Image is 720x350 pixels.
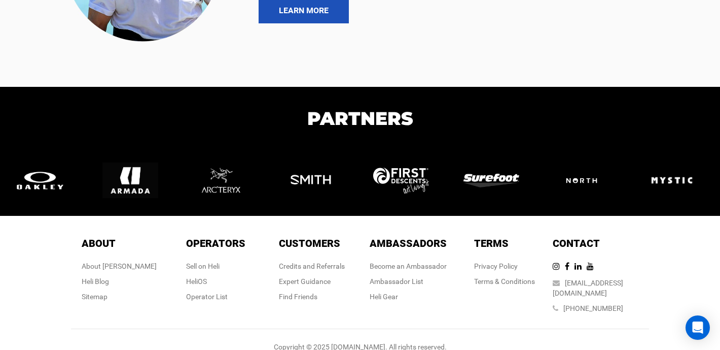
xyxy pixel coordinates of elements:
img: logo [644,152,710,208]
span: Contact [553,237,600,249]
a: Become an Ambassador [370,262,447,270]
a: [EMAIL_ADDRESS][DOMAIN_NAME] [553,279,623,297]
a: Expert Guidance [279,277,331,285]
div: Find Friends [279,292,345,302]
span: Operators [186,237,245,249]
img: logo [102,152,168,208]
div: Operator List [186,292,245,302]
a: Heli Gear [370,293,398,301]
a: [PHONE_NUMBER] [563,304,623,312]
img: logo [463,174,529,187]
a: Privacy Policy [474,262,518,270]
a: Heli Blog [82,277,109,285]
img: logo [12,170,78,192]
img: logo [283,152,349,208]
span: Ambassadors [370,237,447,249]
div: Ambassador List [370,276,447,287]
div: Open Intercom Messenger [686,315,710,340]
span: Terms [474,237,509,249]
img: logo [373,168,439,194]
a: Credits and Referrals [279,262,345,270]
div: About [PERSON_NAME] [82,261,157,271]
div: Sitemap [82,292,157,302]
a: Terms & Conditions [474,277,535,285]
img: logo [193,151,259,209]
span: About [82,237,116,249]
div: Sell on Heli [186,261,245,271]
a: HeliOS [186,277,207,285]
img: logo [554,166,620,196]
span: Customers [279,237,340,249]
